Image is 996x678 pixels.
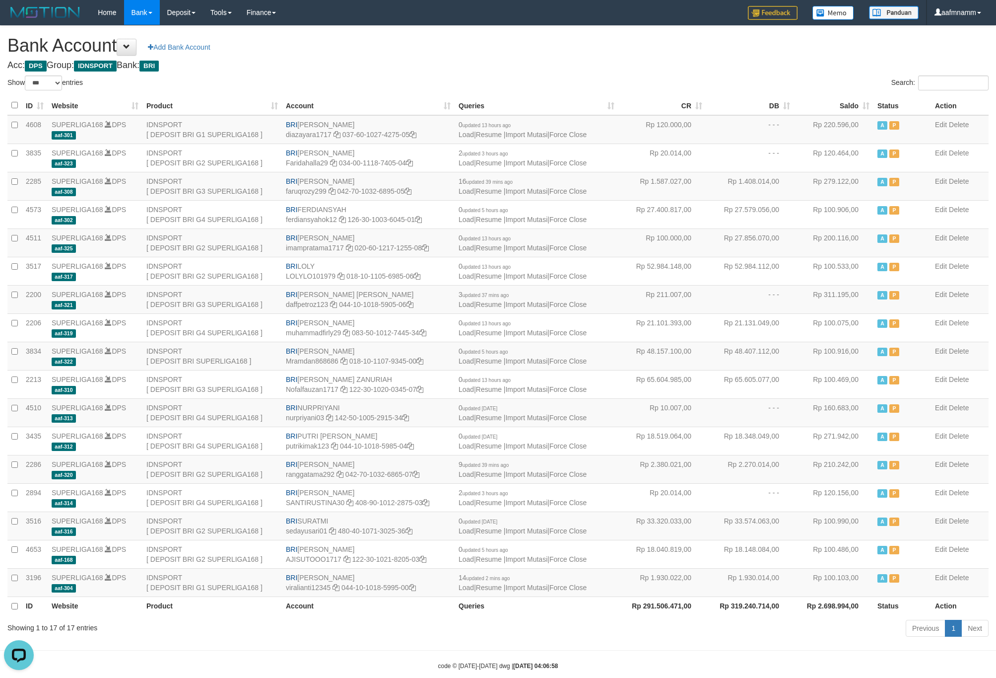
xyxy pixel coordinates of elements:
a: Force Close [549,414,587,422]
td: IDNSPORT [ DEPOSIT BRI G3 SUPERLIGA168 ] [142,172,282,200]
a: Nofalfauzan1717 [286,385,338,393]
a: Copy muhammadfirly29 to clipboard [343,329,350,337]
td: IDNSPORT [ DEPOSIT BRI G2 SUPERLIGA168 ] [142,257,282,285]
a: Faridahalla29 [286,159,328,167]
a: Edit [935,206,947,214]
a: Delete [949,177,969,185]
h1: Bank Account [7,36,989,56]
a: Force Close [549,159,587,167]
a: Resume [476,272,502,280]
a: Copy Faridahalla29 to clipboard [330,159,337,167]
td: 3835 [22,144,48,172]
span: 0 [459,206,508,214]
td: Rp 27.400.817,00 [618,200,706,228]
a: Copy SANTIRUSTINA30 to clipboard [346,499,353,507]
a: SUPERLIGA168 [52,460,103,468]
td: 4608 [22,115,48,144]
td: DPS [48,285,142,313]
td: - - - [706,144,794,172]
a: Delete [949,234,969,242]
span: Active [877,178,887,186]
td: IDNSPORT [ DEPOSIT BRI G2 SUPERLIGA168 ] [142,228,282,257]
th: Action [931,96,989,115]
td: [PERSON_NAME] 042-70-1032-6895-05 [282,172,455,200]
a: Edit [935,149,947,157]
a: Copy 408901012287503 to clipboard [422,499,429,507]
th: Status [873,96,931,115]
img: MOTION_logo.png [7,5,83,20]
span: Paused [889,291,899,300]
a: Import Mutasi [505,301,547,308]
a: Copy ferdiansyahok12 to clipboard [339,216,346,224]
a: Resume [476,357,502,365]
td: DPS [48,115,142,144]
a: Edit [935,262,947,270]
a: Load [459,301,474,308]
a: Force Close [549,329,587,337]
td: LOLY 018-10-1105-6985-06 [282,257,455,285]
td: - - - [706,115,794,144]
a: Resume [476,159,502,167]
span: IDNSPORT [74,61,117,72]
a: Copy 037601027427505 to clipboard [409,131,416,139]
a: Edit [935,234,947,242]
span: Active [877,121,887,130]
td: DPS [48,228,142,257]
a: Edit [935,347,947,355]
a: Resume [476,329,502,337]
td: DPS [48,200,142,228]
span: aaf-317 [52,273,76,281]
a: SANTIRUSTINA30 [286,499,344,507]
span: updated 13 hours ago [463,123,511,128]
span: | | | [459,262,587,280]
a: sedayusari01 [286,527,327,535]
td: [PERSON_NAME] 037-60-1027-4275-05 [282,115,455,144]
span: | | | [459,291,587,308]
span: Active [877,234,887,243]
a: Import Mutasi [505,272,547,280]
span: aaf-301 [52,131,76,140]
span: BRI [139,61,159,72]
td: Rp 100.000,00 [618,228,706,257]
a: Delete [949,404,969,412]
td: Rp 20.014,00 [618,144,706,172]
a: putrikimak123 [286,442,329,450]
th: Website: activate to sort column ascending [48,96,142,115]
a: Import Mutasi [505,244,547,252]
td: [PERSON_NAME] 083-50-1012-7445-34 [282,313,455,342]
a: viralianti12345 [286,584,331,592]
a: Copy sedayusari01 to clipboard [329,527,336,535]
span: | | | [459,121,587,139]
a: SUPERLIGA168 [52,545,103,553]
a: Delete [949,206,969,214]
a: Copy 122301021820503 to clipboard [419,555,426,563]
a: Delete [949,347,969,355]
button: Open LiveChat chat widget [4,4,34,34]
span: Paused [889,121,899,130]
a: Copy imampratama1717 to clipboard [346,244,353,252]
a: Copy nurpriyani03 to clipboard [326,414,333,422]
span: aaf-308 [52,188,76,196]
a: Force Close [549,187,587,195]
td: 2285 [22,172,48,200]
th: CR: activate to sort column ascending [618,96,706,115]
a: Load [459,357,474,365]
a: Edit [935,489,947,497]
a: Force Close [549,357,587,365]
span: BRI [286,262,297,270]
a: Copy 044101018590506 to clipboard [406,301,413,308]
th: Product: activate to sort column ascending [142,96,282,115]
a: Copy diazayara1717 to clipboard [333,131,340,139]
a: Next [961,620,989,637]
span: aaf-302 [52,216,76,225]
td: Rp 27.579.056,00 [706,200,794,228]
a: 1 [945,620,962,637]
a: Load [459,442,474,450]
a: Resume [476,131,502,139]
span: 0 [459,234,511,242]
a: Edit [935,545,947,553]
a: Copy 044101018599500 to clipboard [409,584,416,592]
a: Force Close [549,131,587,139]
a: Delete [949,291,969,299]
a: nurpriyani03 [286,414,324,422]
